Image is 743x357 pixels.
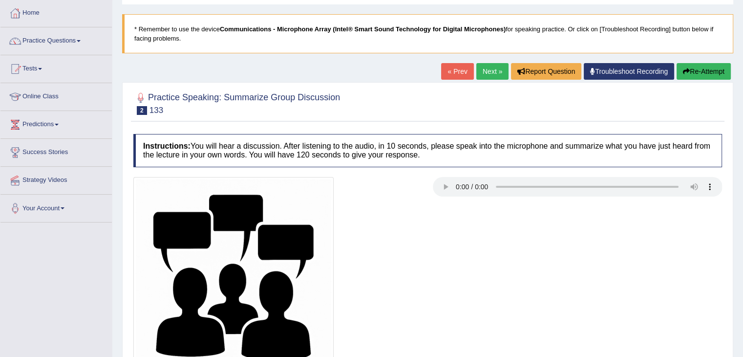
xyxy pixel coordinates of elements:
[220,25,506,33] b: Communications - Microphone Array (Intel® Smart Sound Technology for Digital Microphones)
[0,195,112,219] a: Your Account
[133,134,722,167] h4: You will hear a discussion. After listening to the audio, in 10 seconds, please speak into the mi...
[0,55,112,80] a: Tests
[149,106,163,115] small: 133
[0,167,112,191] a: Strategy Videos
[0,83,112,108] a: Online Class
[0,139,112,163] a: Success Stories
[122,14,733,53] blockquote: * Remember to use the device for speaking practice. Or click on [Troubleshoot Recording] button b...
[143,142,191,150] b: Instructions:
[0,111,112,135] a: Predictions
[677,63,731,80] button: Re-Attempt
[133,90,340,115] h2: Practice Speaking: Summarize Group Discussion
[441,63,473,80] a: « Prev
[137,106,147,115] span: 2
[0,27,112,52] a: Practice Questions
[511,63,581,80] button: Report Question
[476,63,509,80] a: Next »
[584,63,674,80] a: Troubleshoot Recording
